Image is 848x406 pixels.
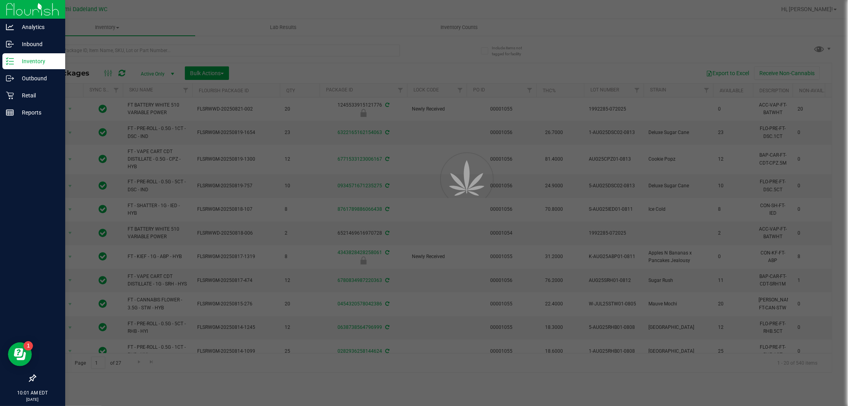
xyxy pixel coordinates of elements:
iframe: Resource center unread badge [23,341,33,351]
inline-svg: Reports [6,109,14,117]
inline-svg: Inbound [6,40,14,48]
p: Inventory [14,56,62,66]
p: Reports [14,108,62,117]
inline-svg: Outbound [6,74,14,82]
p: Inbound [14,39,62,49]
p: Retail [14,91,62,100]
p: Outbound [14,74,62,83]
p: Analytics [14,22,62,32]
p: 10:01 AM EDT [4,389,62,396]
inline-svg: Inventory [6,57,14,65]
p: [DATE] [4,396,62,402]
iframe: Resource center [8,342,32,366]
inline-svg: Analytics [6,23,14,31]
inline-svg: Retail [6,91,14,99]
